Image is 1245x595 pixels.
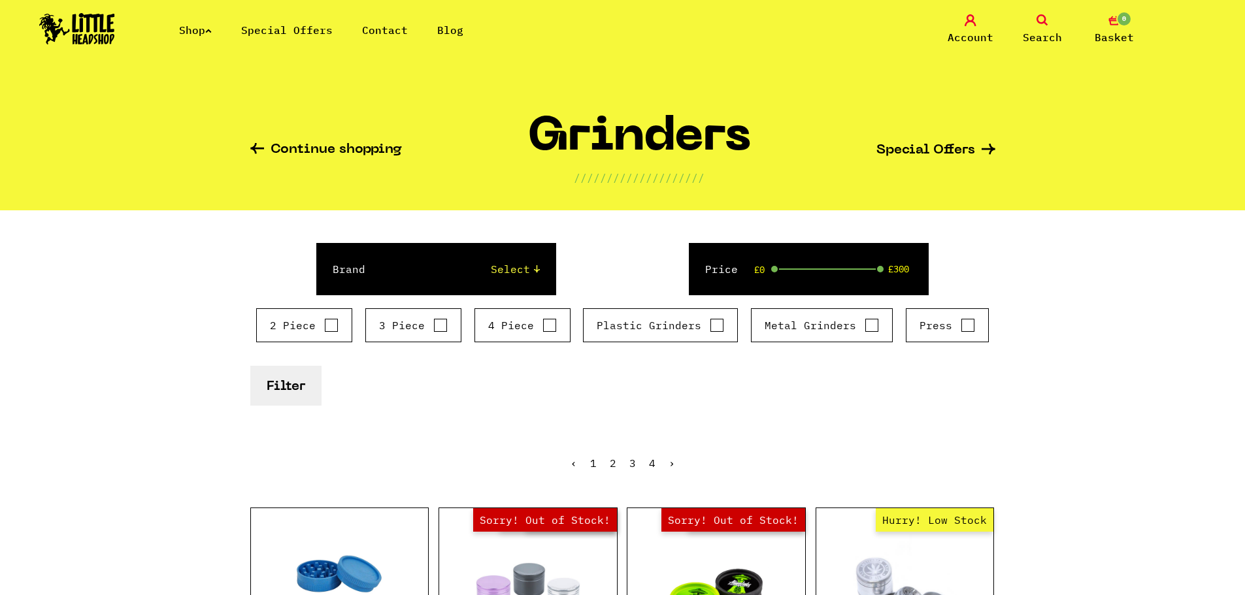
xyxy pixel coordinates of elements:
p: //////////////////// [574,170,705,185]
img: Little Head Shop Logo [39,13,115,44]
a: Shop [179,24,212,37]
span: 0 [1116,11,1132,27]
span: ‹ [571,457,577,470]
span: Sorry! Out of Stock! [473,508,617,532]
a: 0 Basket [1082,14,1147,45]
label: Price [705,261,738,277]
span: Basket [1095,29,1134,45]
a: Search [1010,14,1075,45]
a: Special Offers [876,144,995,157]
a: Continue shopping [250,143,402,158]
span: 1 [590,457,597,470]
label: 2 Piece [270,317,339,333]
a: 2 [610,457,616,470]
a: 4 [649,457,656,470]
label: Metal Grinders [765,317,879,333]
span: Account [948,29,993,45]
a: Blog [437,24,463,37]
span: Hurry! Low Stock [876,508,993,532]
span: £300 [888,264,909,274]
a: Next » [669,457,675,470]
a: Special Offers [241,24,333,37]
label: 4 Piece [488,317,557,333]
label: 3 Piece [379,317,448,333]
a: 3 [629,457,636,470]
li: « Previous [571,458,577,468]
span: Search [1023,29,1062,45]
span: Sorry! Out of Stock! [661,508,805,532]
span: £0 [754,265,765,275]
h1: Grinders [527,116,751,170]
a: Contact [362,24,408,37]
label: Plastic Grinders [597,317,724,333]
label: Press [920,317,975,333]
label: Brand [333,261,365,277]
button: Filter [250,366,322,406]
